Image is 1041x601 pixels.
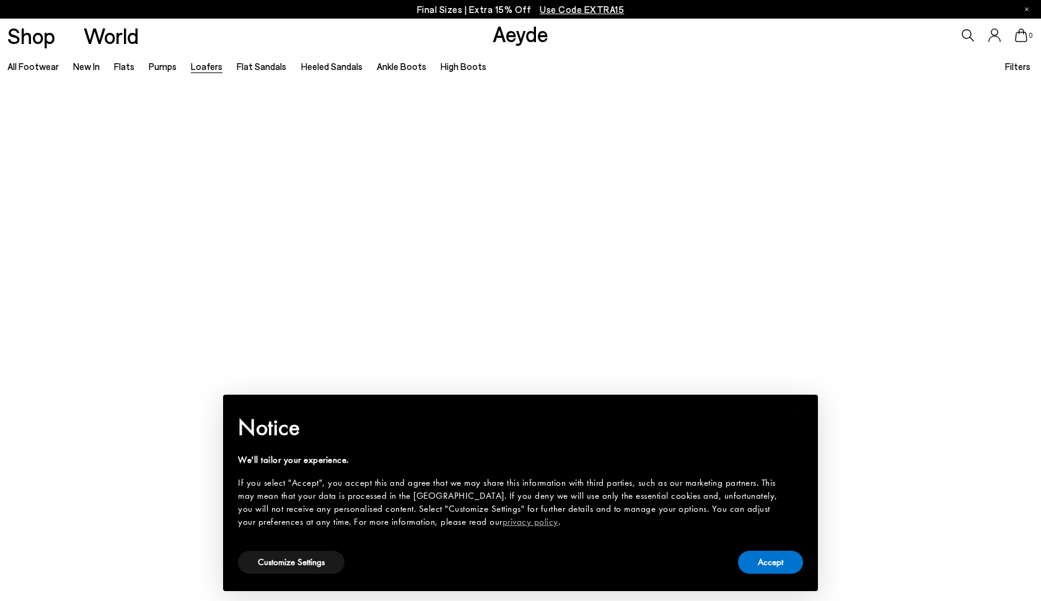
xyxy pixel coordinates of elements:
[783,398,813,428] button: Close this notice
[238,411,783,444] h2: Notice
[503,515,558,528] a: privacy policy
[794,403,802,423] span: ×
[738,551,803,574] button: Accept
[238,551,345,574] button: Customize Settings
[238,476,783,529] div: If you select "Accept", you accept this and agree that we may share this information with third p...
[238,454,783,467] div: We'll tailor your experience.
